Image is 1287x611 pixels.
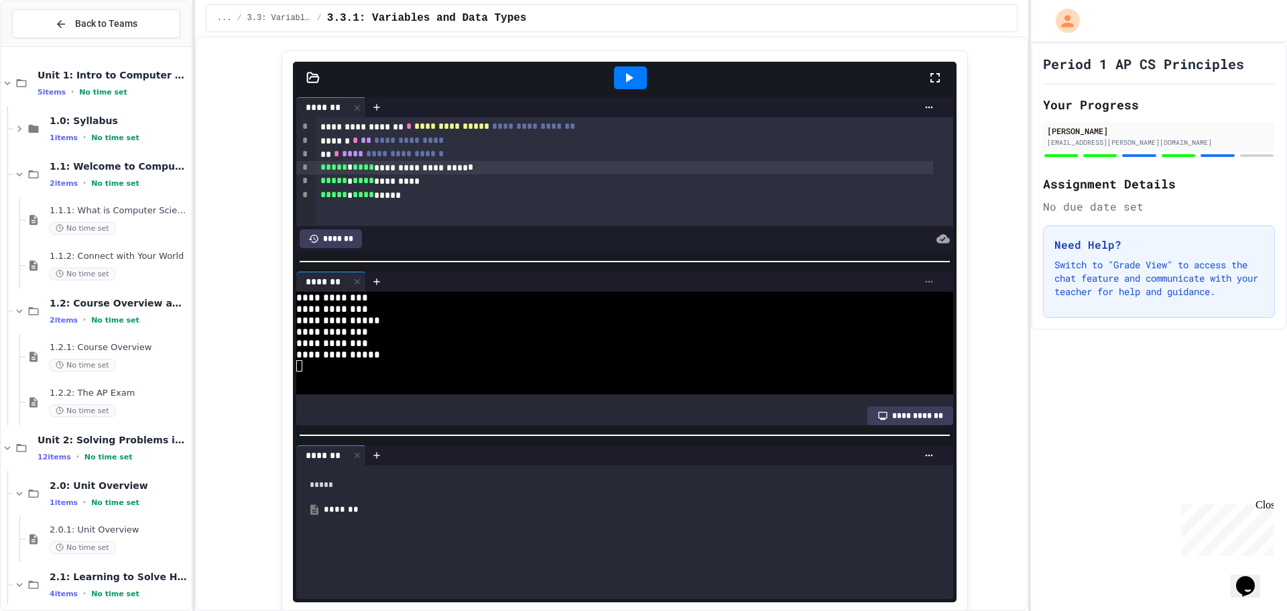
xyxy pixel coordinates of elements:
span: 2.0: Unit Overview [50,480,188,492]
div: Chat with us now!Close [5,5,93,85]
span: / [317,13,322,23]
span: 1.2.2: The AP Exam [50,388,188,399]
span: No time set [91,133,139,142]
span: No time set [50,268,115,280]
span: 3.3: Variables and Data Types [247,13,312,23]
span: 1.2.1: Course Overview [50,342,188,353]
span: 3.3.1: Variables and Data Types [327,10,527,26]
h1: Period 1 AP CS Principles [1043,54,1244,73]
span: 2.0.1: Unit Overview [50,524,188,536]
div: [PERSON_NAME] [1047,125,1271,137]
button: Back to Teams [12,9,180,38]
span: Unit 2: Solving Problems in Computer Science [38,434,188,446]
span: 4 items [50,590,78,598]
span: 1.2: Course Overview and the AP Exam [50,297,188,309]
span: Unit 1: Intro to Computer Science [38,69,188,81]
span: No time set [79,88,127,97]
span: • [83,588,86,599]
h2: Your Progress [1043,95,1275,114]
span: No time set [91,590,139,598]
div: [EMAIL_ADDRESS][PERSON_NAME][DOMAIN_NAME] [1047,137,1271,148]
span: No time set [84,453,133,461]
span: 1 items [50,498,78,507]
span: No time set [50,222,115,235]
span: • [76,451,79,462]
span: No time set [50,541,115,554]
span: 1.1: Welcome to Computer Science [50,160,188,172]
span: • [83,497,86,508]
span: / [237,13,241,23]
span: • [83,315,86,325]
span: No time set [91,498,139,507]
span: 1.1.1: What is Computer Science? [50,205,188,217]
span: 1.0: Syllabus [50,115,188,127]
span: 5 items [38,88,66,97]
span: 2 items [50,316,78,325]
span: • [71,87,74,97]
span: No time set [50,359,115,372]
span: 12 items [38,453,71,461]
iframe: chat widget [1176,499,1274,556]
span: No time set [91,316,139,325]
span: No time set [50,404,115,417]
h2: Assignment Details [1043,174,1275,193]
span: • [83,132,86,143]
h3: Need Help? [1054,237,1264,253]
span: No time set [91,179,139,188]
span: 1 items [50,133,78,142]
span: 2.1: Learning to Solve Hard Problems [50,571,188,583]
div: My Account [1042,5,1083,36]
span: • [83,178,86,188]
p: Switch to "Grade View" to access the chat feature and communicate with your teacher for help and ... [1054,258,1264,298]
iframe: chat widget [1231,557,1274,598]
span: 2 items [50,179,78,188]
span: Back to Teams [75,17,137,31]
span: 1.1.2: Connect with Your World [50,251,188,262]
span: ... [217,13,232,23]
div: No due date set [1043,199,1275,215]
